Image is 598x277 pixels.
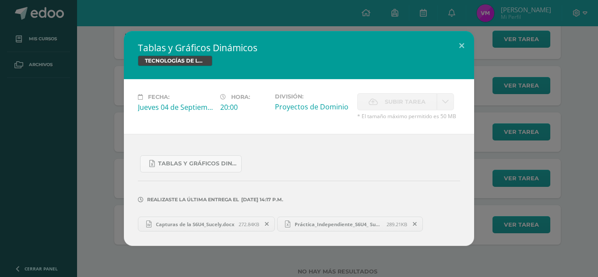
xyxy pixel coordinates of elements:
span: Realizaste la última entrega el [147,196,239,203]
h2: Tablas y Gráficos Dinámicos [138,42,460,54]
span: Práctica_Independiente_S6U4_ Sucely.xlsx [290,221,387,228]
span: Subir tarea [385,94,426,110]
div: Jueves 04 de Septiembre [138,102,213,112]
button: Close (Esc) [449,31,474,61]
a: Tablas y Gráficos Dinámicos B.xlsx [140,155,242,172]
a: Capturas de la S6U4_Sucely.docx 272.84KB [138,217,275,231]
span: 289.21KB [387,221,407,228]
span: * El tamaño máximo permitido es 50 MB [357,112,460,120]
span: Remover entrega [408,219,422,229]
span: Tablas y Gráficos Dinámicos B.xlsx [158,160,237,167]
label: La fecha de entrega ha expirado [357,93,437,110]
a: Práctica_Independiente_S6U4_ Sucely.xlsx 289.21KB [277,217,423,231]
label: División: [275,93,350,100]
a: La fecha de entrega ha expirado [437,93,454,110]
div: 20:00 [220,102,268,112]
span: Capturas de la S6U4_Sucely.docx [151,221,239,228]
span: 272.84KB [239,221,259,228]
span: TECNOLOGÍAS DE LA INFORMACIÓN Y LA COMUNICACIÓN 5 [138,56,212,66]
span: Fecha: [148,94,169,100]
div: Proyectos de Dominio [275,102,350,112]
span: Hora: [231,94,250,100]
span: Remover entrega [260,219,274,229]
